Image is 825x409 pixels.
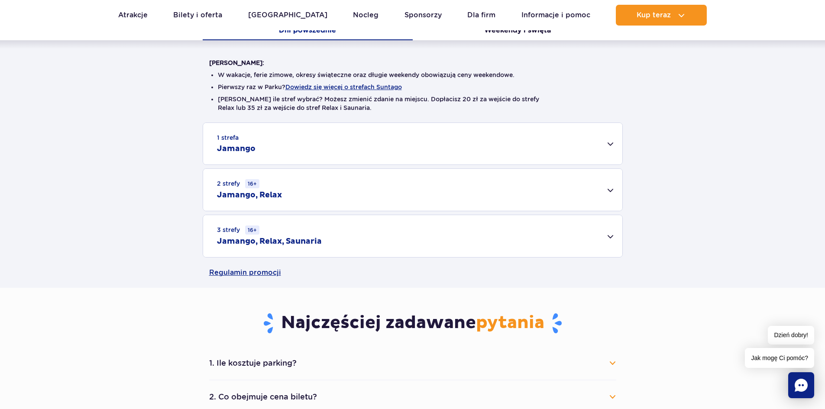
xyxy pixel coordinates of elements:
[173,5,222,26] a: Bilety i oferta
[413,22,623,40] button: Weekendy i święta
[209,59,264,66] strong: [PERSON_NAME]:
[209,258,616,288] a: Regulamin promocji
[217,190,282,200] h2: Jamango, Relax
[203,22,413,40] button: Dni powszednie
[467,5,495,26] a: Dla firm
[404,5,442,26] a: Sponsorzy
[218,71,608,79] li: W wakacje, ferie zimowe, okresy świąteczne oraz długie weekendy obowiązują ceny weekendowe.
[637,11,671,19] span: Kup teraz
[209,387,616,406] button: 2. Co obejmuje cena biletu?
[217,179,259,188] small: 2 strefy
[245,225,259,235] small: 16+
[476,312,544,334] span: pytania
[245,179,259,188] small: 16+
[217,225,259,235] small: 3 strefy
[118,5,148,26] a: Atrakcje
[217,144,256,154] h2: Jamango
[218,95,608,112] li: [PERSON_NAME] ile stref wybrać? Możesz zmienić zdanie na miejscu. Dopłacisz 20 zł za wejście do s...
[218,83,608,91] li: Pierwszy raz w Parku?
[285,84,402,90] button: Dowiedz się więcej o strefach Suntago
[248,5,327,26] a: [GEOGRAPHIC_DATA]
[521,5,590,26] a: Informacje i pomoc
[217,236,322,247] h2: Jamango, Relax, Saunaria
[209,312,616,335] h3: Najczęściej zadawane
[788,372,814,398] div: Chat
[616,5,707,26] button: Kup teraz
[209,354,616,373] button: 1. Ile kosztuje parking?
[217,133,239,142] small: 1 strefa
[353,5,379,26] a: Nocleg
[745,348,814,368] span: Jak mogę Ci pomóc?
[768,326,814,345] span: Dzień dobry!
